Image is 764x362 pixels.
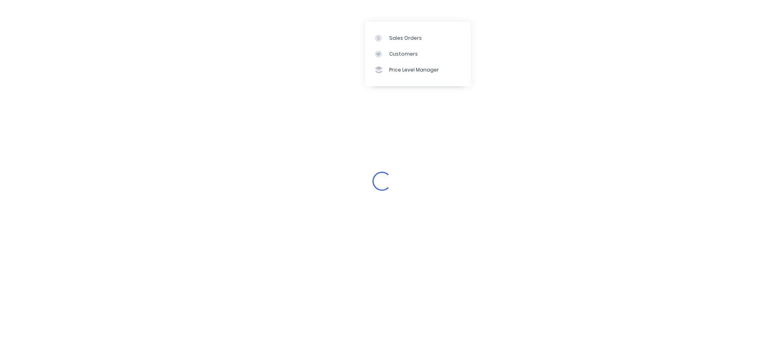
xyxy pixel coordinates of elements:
[389,35,422,42] div: Sales Orders
[365,62,471,78] a: Price Level Manager
[389,50,418,58] div: Customers
[389,66,439,74] div: Price Level Manager
[365,30,471,46] a: Sales Orders
[365,46,471,62] a: Customers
